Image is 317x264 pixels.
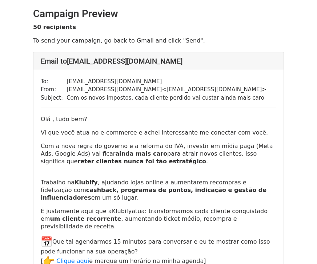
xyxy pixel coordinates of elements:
[75,179,98,186] span: Klubify
[50,215,121,222] strong: um cliente recorrente
[77,158,206,165] strong: reter clientes nunca foi tão estratégico
[67,94,266,102] td: Com os novos impostos, cada cliente perdido vai custar ainda mais caro
[67,85,266,94] td: [EMAIL_ADDRESS][DOMAIN_NAME] < [EMAIL_ADDRESS][DOMAIN_NAME] >
[41,115,276,123] p: Olá , tudo bem?
[41,207,276,230] p: É justamente aqui que a atua: transformamos cada cliente conquistado em , aumentando ticket médio...
[41,77,67,86] td: To:
[41,171,276,201] p: Trabalho na , ajudando lojas online a aumentarem recompras e fidelização com em um só lugar.
[41,85,67,94] td: From:
[33,8,284,20] h2: Campaign Preview
[33,37,284,44] p: To send your campaign, go back to Gmail and click "Send".
[115,150,167,157] strong: ainda mais caro
[41,187,266,201] strong: cashback, programas de pontos, indicação e gestão de influenciadores
[41,129,276,136] p: Vi que você atua no e-commerce e achei interessante me conectar com você.
[33,24,76,31] strong: 50 recipients
[41,57,276,65] h4: Email to [EMAIL_ADDRESS][DOMAIN_NAME]
[112,208,132,215] span: Klubify
[67,77,266,86] td: [EMAIL_ADDRESS][DOMAIN_NAME]
[41,236,52,248] img: 📅
[41,94,67,102] td: Subject:
[41,142,276,165] p: Com a nova regra do governo e a reforma do IVA, investir em mídia paga (Meta Ads, Google Ads) vai...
